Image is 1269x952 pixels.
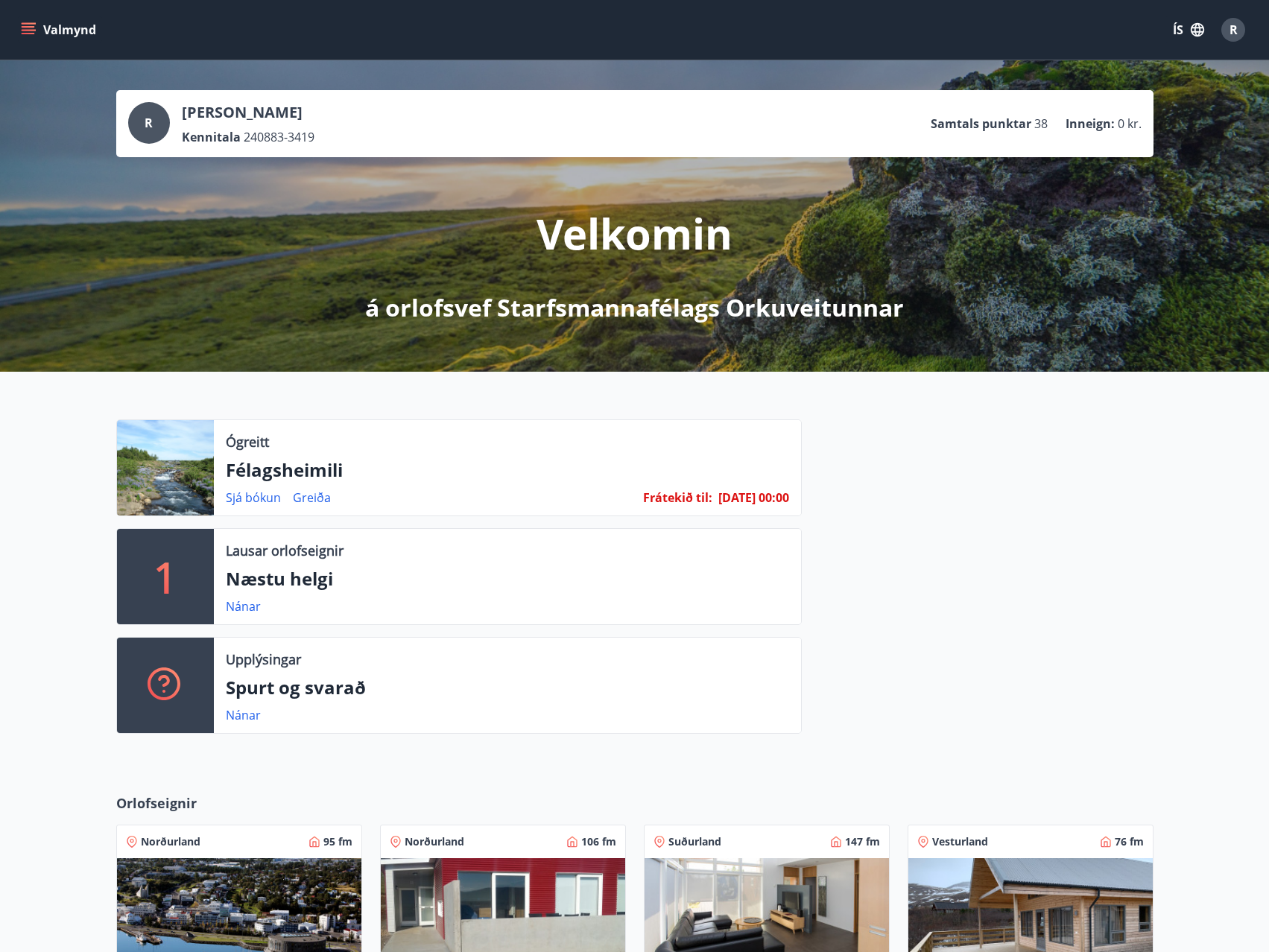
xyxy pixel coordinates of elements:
[405,834,464,849] span: Norðurland
[1115,834,1144,849] span: 76 fm
[581,834,616,849] span: 106 fm
[226,541,344,560] p: Lausar orlofseignir
[1230,22,1238,38] span: R
[226,675,789,700] p: Spurt og svarað
[226,432,269,451] p: Ógreitt
[226,566,789,591] p: Næstu helgi
[643,489,712,506] span: Frátekið til :
[116,793,197,813] span: Orlofseignir
[182,102,314,123] p: [PERSON_NAME]
[1215,12,1251,48] button: R
[537,205,732,261] p: Velkomin
[293,489,331,506] a: Greiða
[932,834,988,849] span: Vesturland
[931,115,1031,132] p: Samtals punktar
[1034,115,1048,132] span: 38
[323,834,352,849] span: 95 fm
[1066,115,1115,132] p: Inneign :
[1118,115,1142,132] span: 0 kr.
[226,650,301,669] p: Upplýsingar
[668,834,721,849] span: Suðurland
[154,548,177,605] p: 1
[365,291,904,324] p: á orlofsvef Starfsmannafélags Orkuveitunnar
[182,129,241,145] p: Kennitala
[718,489,789,506] span: [DATE] 00:00
[244,129,314,145] span: 240883-3419
[1165,16,1212,43] button: ÍS
[145,115,153,131] span: R
[18,16,102,43] button: menu
[226,489,281,506] a: Sjá bókun
[226,598,261,615] a: Nánar
[226,457,789,483] p: Félagsheimili
[226,707,261,723] a: Nánar
[845,834,880,849] span: 147 fm
[141,834,200,849] span: Norðurland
